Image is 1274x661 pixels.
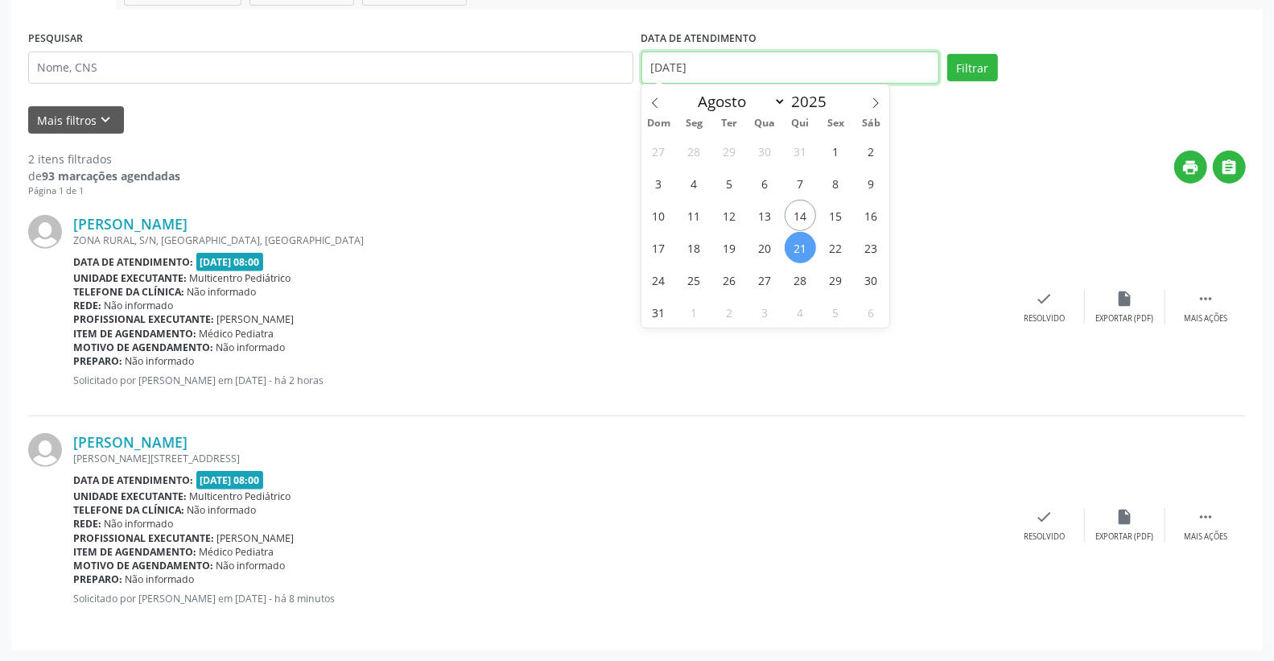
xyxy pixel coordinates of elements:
p: Solicitado por [PERSON_NAME] em [DATE] - há 2 horas [73,374,1004,387]
b: Preparo: [73,572,122,586]
span: Agosto 26, 2025 [714,264,745,295]
select: Month [691,90,787,113]
span: Agosto 4, 2025 [678,167,710,199]
span: Agosto 18, 2025 [678,232,710,263]
div: Exportar (PDF) [1096,531,1154,543]
span: Seg [677,118,712,129]
span: Não informado [188,503,257,517]
div: Mais ações [1184,313,1227,324]
b: Item de agendamento: [73,545,196,559]
i: check [1036,290,1053,308]
span: [DATE] 08:00 [196,471,264,490]
button: print [1174,151,1207,184]
i: insert_drive_file [1116,508,1134,526]
span: Não informado [105,517,174,531]
span: Julho 31, 2025 [785,135,816,167]
span: Agosto 31, 2025 [643,296,674,328]
span: Agosto 1, 2025 [820,135,851,167]
i:  [1197,508,1214,526]
p: Solicitado por [PERSON_NAME] em [DATE] - há 8 minutos [73,592,1004,605]
div: [PERSON_NAME][STREET_ADDRESS] [73,452,1004,465]
i: print [1182,159,1200,176]
span: Agosto 17, 2025 [643,232,674,263]
b: Telefone da clínica: [73,285,184,299]
span: Agosto 27, 2025 [749,264,781,295]
span: Julho 29, 2025 [714,135,745,167]
b: Profissional executante: [73,531,214,545]
span: Agosto 2, 2025 [856,135,887,167]
label: DATA DE ATENDIMENTO [641,27,757,52]
span: Agosto 23, 2025 [856,232,887,263]
span: Agosto 20, 2025 [749,232,781,263]
i: insert_drive_file [1116,290,1134,308]
span: Não informado [216,559,286,572]
input: Year [786,91,839,112]
img: img [28,433,62,467]
b: Motivo de agendamento: [73,559,213,572]
div: 2 itens filtrados [28,151,180,167]
span: Médico Pediatra [200,327,274,341]
i: check [1036,508,1053,526]
b: Item de agendamento: [73,327,196,341]
span: Setembro 3, 2025 [749,296,781,328]
span: Agosto 11, 2025 [678,200,710,231]
button:  [1213,151,1246,184]
input: Nome, CNS [28,52,633,84]
span: Agosto 22, 2025 [820,232,851,263]
b: Preparo: [73,354,122,368]
b: Unidade executante: [73,490,187,503]
i:  [1221,159,1239,176]
span: Ter [712,118,748,129]
span: Julho 28, 2025 [678,135,710,167]
b: Data de atendimento: [73,473,193,487]
span: Setembro 1, 2025 [678,296,710,328]
label: PESQUISAR [28,27,83,52]
div: Resolvido [1024,531,1065,543]
span: Agosto 19, 2025 [714,232,745,263]
span: Setembro 6, 2025 [856,296,887,328]
div: Resolvido [1024,313,1065,324]
b: Unidade executante: [73,271,187,285]
img: img [28,215,62,249]
button: Mais filtroskeyboard_arrow_down [28,106,124,134]
div: Página 1 de 1 [28,184,180,198]
span: Agosto 6, 2025 [749,167,781,199]
a: [PERSON_NAME] [73,433,188,451]
span: Agosto 28, 2025 [785,264,816,295]
b: Profissional executante: [73,312,214,326]
span: [PERSON_NAME] [217,531,295,545]
div: Exportar (PDF) [1096,313,1154,324]
span: Médico Pediatra [200,545,274,559]
span: Dom [641,118,677,129]
span: Qua [748,118,783,129]
span: Multicentro Pediátrico [190,271,291,285]
span: Multicentro Pediátrico [190,490,291,503]
span: Agosto 5, 2025 [714,167,745,199]
button: Filtrar [947,54,998,81]
span: Agosto 10, 2025 [643,200,674,231]
span: Agosto 16, 2025 [856,200,887,231]
span: Julho 30, 2025 [749,135,781,167]
i:  [1197,290,1214,308]
span: Não informado [126,354,195,368]
div: ZONA RURAL, S/N, [GEOGRAPHIC_DATA], [GEOGRAPHIC_DATA] [73,233,1004,247]
span: Não informado [188,285,257,299]
i: keyboard_arrow_down [97,111,115,129]
div: Mais ações [1184,531,1227,543]
span: Setembro 4, 2025 [785,296,816,328]
span: Sáb [854,118,889,129]
span: Agosto 21, 2025 [785,232,816,263]
span: Qui [783,118,818,129]
span: Não informado [126,572,195,586]
span: Agosto 30, 2025 [856,264,887,295]
div: de [28,167,180,184]
span: Setembro 5, 2025 [820,296,851,328]
span: Sex [818,118,854,129]
span: Agosto 14, 2025 [785,200,816,231]
span: Agosto 13, 2025 [749,200,781,231]
b: Rede: [73,517,101,531]
a: [PERSON_NAME] [73,215,188,233]
span: Julho 27, 2025 [643,135,674,167]
b: Motivo de agendamento: [73,341,213,354]
b: Telefone da clínica: [73,503,184,517]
